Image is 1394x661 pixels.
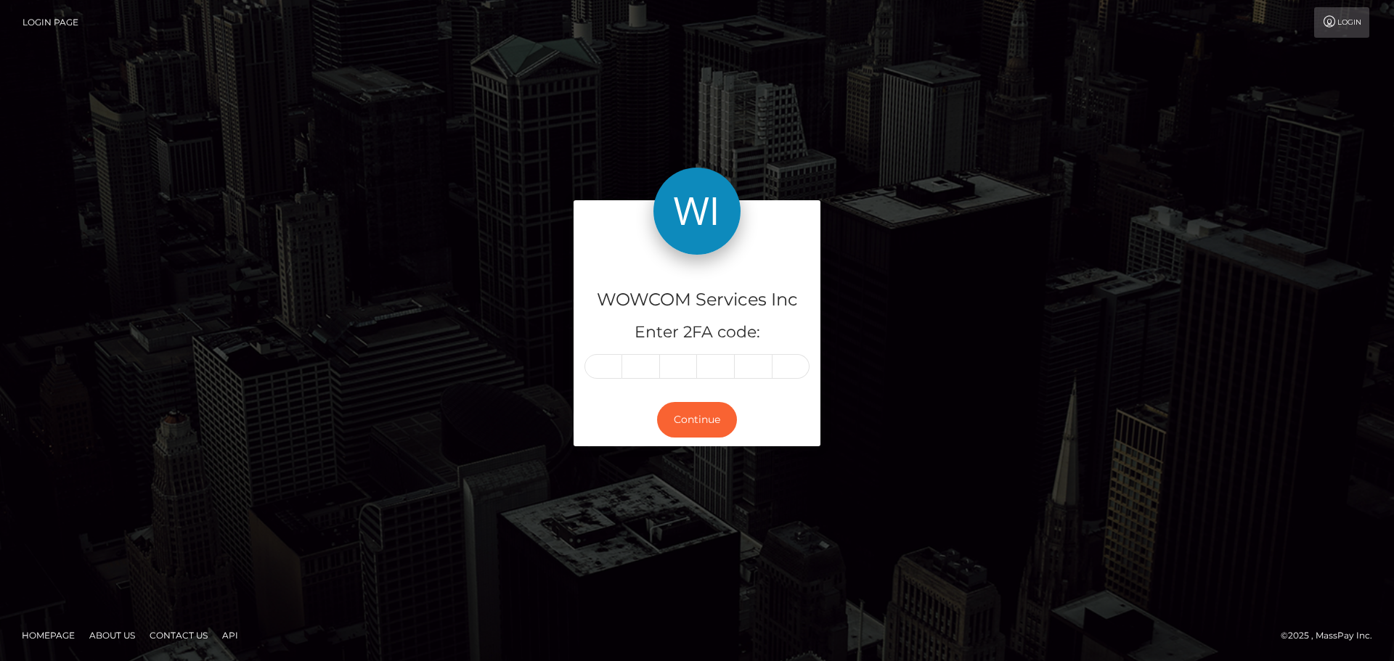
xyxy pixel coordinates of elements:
[1281,628,1383,644] div: © 2025 , MassPay Inc.
[1314,7,1369,38] a: Login
[83,624,141,646] a: About Us
[16,624,81,646] a: Homepage
[584,287,810,313] h4: WOWCOM Services Inc
[657,402,737,438] button: Continue
[653,168,741,255] img: WOWCOM Services Inc
[584,321,810,344] h5: Enter 2FA code:
[216,624,244,646] a: API
[144,624,213,646] a: Contact Us
[23,7,78,38] a: Login Page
